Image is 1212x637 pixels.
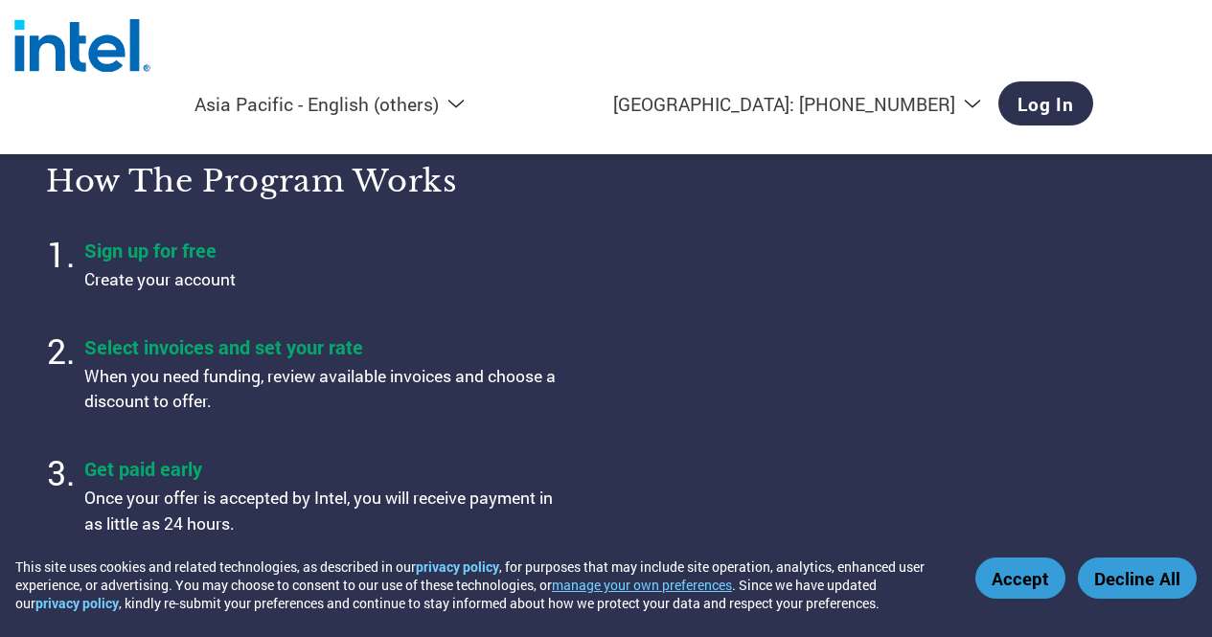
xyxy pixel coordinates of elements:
p: Create your account [84,267,563,292]
p: Once your offer is accepted by Intel, you will receive payment in as little as 24 hours. [84,486,563,536]
h3: How the program works [46,162,583,200]
img: Intel [14,19,150,72]
h4: Select invoices and set your rate [84,334,563,359]
div: This site uses cookies and related technologies, as described in our , for purposes that may incl... [15,557,948,612]
button: Decline All [1078,557,1197,599]
a: privacy policy [416,557,499,576]
a: privacy policy [35,594,119,612]
a: Log In [998,81,1093,125]
button: manage your own preferences [552,576,732,594]
p: When you need funding, review available invoices and choose a discount to offer. [84,364,563,415]
h4: Sign up for free [84,238,563,262]
h4: Get paid early [84,456,563,481]
button: Accept [975,557,1065,599]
